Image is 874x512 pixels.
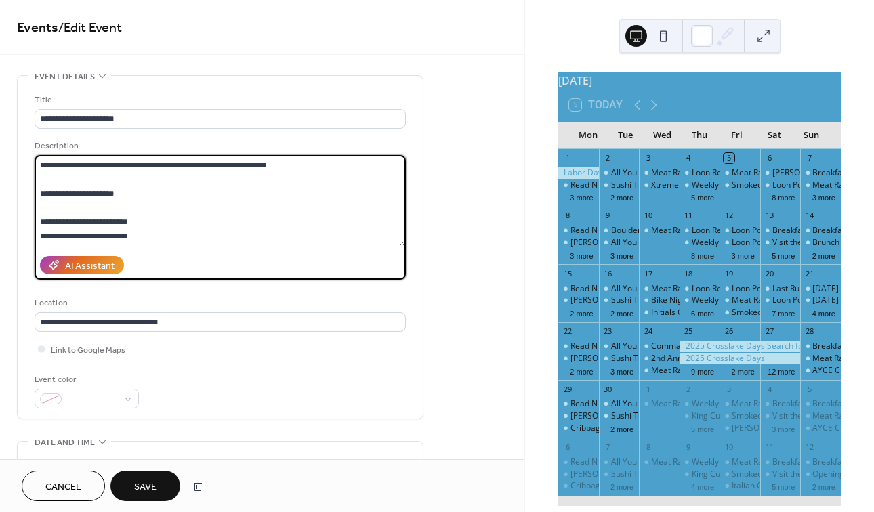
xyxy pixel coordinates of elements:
div: King Cut Prime Rib at Freddy's [692,469,804,480]
button: 2 more [564,365,598,377]
div: Breakfast at Sunshine’s! [800,398,841,410]
div: Meat Raffle at [GEOGRAPHIC_DATA] [651,167,788,179]
div: [PERSON_NAME] Mondays at Sunshine's! [570,295,725,306]
div: Breakfast at Sunshine’s! [772,398,862,410]
button: 9 more [686,365,720,377]
div: 8 [643,442,653,452]
div: Weekly Family Story Time: Thursdays [680,237,720,249]
button: 4 more [807,307,841,318]
div: 21 [804,268,814,278]
div: Loon Pontoon Tours - National Loon Center [720,237,760,249]
div: Read N Play Every Monday [558,179,599,191]
div: Breakfast at Sunshine’s! [760,398,801,410]
div: All You Can Eat Tacos [599,283,640,295]
div: [PERSON_NAME] Mondays at Sunshine's! [570,353,725,364]
div: 1 [562,153,573,163]
div: Meat Raffle at [GEOGRAPHIC_DATA] [651,283,788,295]
div: Loon Research Tour - National Loon Center [680,283,720,295]
div: Read N Play Every [DATE] [570,225,667,236]
div: Smoked Rib Fridays! [720,179,760,191]
div: Loon Research Tour - [GEOGRAPHIC_DATA] [692,167,856,179]
div: Sushi Tuesdays! [611,469,671,480]
div: Boulder Tap House Give Back – Brainerd Lakes Safe Ride [599,225,640,236]
div: Meat Raffle [800,410,841,422]
button: 2 more [605,191,639,202]
div: Meat Raffle at Barajas [720,398,760,410]
div: Visit the Northern Minnesota Railroad Trackers Train Club [760,237,801,249]
div: Weekly Family Story Time: Thursdays [692,456,831,468]
button: 3 more [726,249,760,261]
span: Date and time [35,435,95,450]
div: 6 [764,153,774,163]
div: Read N Play Every Monday [558,225,599,236]
div: All You Can Eat Tacos [599,167,640,179]
button: 8 more [686,249,720,261]
div: Brunch Cruise [812,237,866,249]
div: 12 [724,211,734,221]
div: 10 [724,442,734,452]
div: Meat Raffle at [GEOGRAPHIC_DATA] [651,456,788,468]
div: 12 [804,442,814,452]
div: 29 [562,384,573,394]
button: 3 more [807,191,841,202]
button: 3 more [564,249,598,261]
div: Meat Raffle at Barajas [720,456,760,468]
div: 14 [804,211,814,221]
div: Xtreme Music Bingo- Awesome 80's [639,179,680,191]
div: Sushi Tuesdays! [611,410,671,422]
div: Xtreme Music Bingo- Awesome 80's [651,179,787,191]
div: All You Can Eat Tacos [611,456,692,468]
div: Bike Night at B.Merri [639,295,680,306]
div: 26 [724,326,734,337]
div: All You Can Eat Tacos [599,456,640,468]
button: 5 more [686,191,720,202]
span: Cancel [45,480,81,494]
div: Meat Raffle [800,353,841,364]
div: Meat Raffle [812,410,856,422]
button: 2 more [605,423,639,434]
div: Sunday Breakfast! [800,283,841,295]
div: Loon Research Tour - [GEOGRAPHIC_DATA] [692,225,856,236]
span: / Edit Event [58,15,122,41]
div: Margarita Mondays at Sunshine's! [558,410,599,422]
div: Last Runner Standing Running Race [760,283,801,295]
div: King Cut Prime Rib at Freddy's [692,410,804,422]
div: 2025 Crosslake Days [680,353,801,364]
div: Sposato Wine Dinner [720,423,760,434]
div: Smoked Rib Fridays! [720,410,760,422]
div: Smoked Rib Fridays! [732,307,807,318]
div: Sunday Breakfast! [800,295,841,306]
div: 24 [643,326,653,337]
div: Loon Pontoon Tours - National Loon Center [720,225,760,236]
div: 28 [804,326,814,337]
div: Opening Nights - HSO Fall Concert Series [800,469,841,480]
div: Meat Raffle at Barajas [720,295,760,306]
div: Read N Play Every [DATE] [570,179,667,191]
div: Italian Gardens Wine Dinner [720,480,760,492]
div: Meat Raffle at Lucky's Tavern [639,225,680,236]
div: 1 [643,384,653,394]
div: Breakfast at Sunshine’s! [800,456,841,468]
div: 5 [724,153,734,163]
div: Sushi Tuesdays! [611,179,671,191]
div: Fri [718,122,755,149]
div: Sushi Tuesdays! [599,353,640,364]
div: Sushi Tuesdays! [599,179,640,191]
div: 11 [684,211,694,221]
div: Mon [569,122,606,149]
div: 22 [562,326,573,337]
div: Meat Raffle at Lucky's Tavern [639,283,680,295]
button: 5 more [766,480,800,492]
div: 23 [603,326,613,337]
button: 2 more [564,307,598,318]
span: Save [134,480,157,494]
div: 20 [764,268,774,278]
a: Cancel [22,471,105,501]
button: 2 more [807,249,841,261]
div: Margarita Mondays at Sunshine's! [558,295,599,306]
div: Breakfast at Sunshine’s! [772,456,862,468]
div: Read N Play Every Monday [558,341,599,352]
a: Events [17,15,58,41]
div: All You Can Eat Tacos [599,341,640,352]
div: Read N Play Every Monday [558,398,599,410]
